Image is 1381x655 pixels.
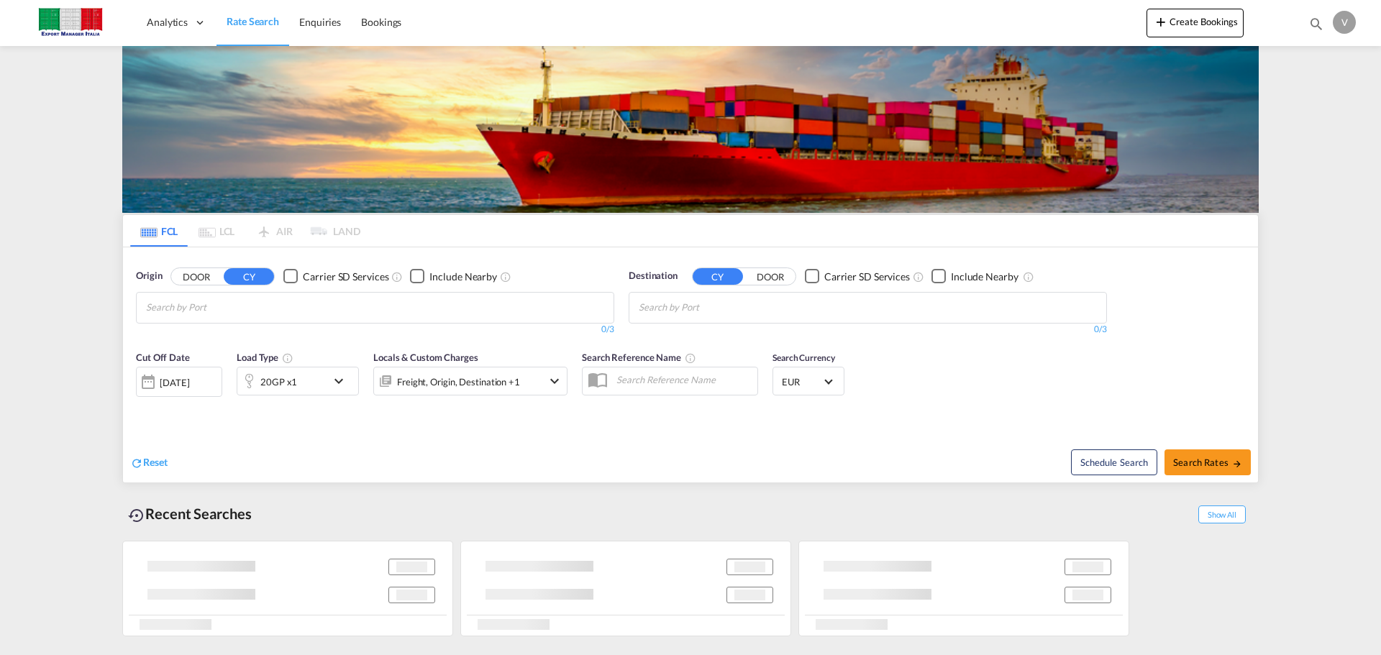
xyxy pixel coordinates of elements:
button: CY [224,268,274,285]
span: Search Currency [772,352,835,363]
md-icon: Your search will be saved by the below given name [685,352,696,364]
md-checkbox: Checkbox No Ink [805,269,910,284]
md-icon: icon-backup-restore [128,507,145,524]
span: Rate Search [227,15,279,27]
md-chips-wrap: Chips container with autocompletion. Enter the text area, type text to search, and then use the u... [637,293,781,319]
div: OriginDOOR CY Checkbox No InkUnchecked: Search for CY (Container Yard) services for all selected ... [123,247,1258,482]
button: icon-plus 400-fgCreate Bookings [1147,9,1244,37]
button: Search Ratesicon-arrow-right [1164,449,1251,475]
md-icon: icon-chevron-down [546,372,563,390]
div: icon-magnify [1308,16,1324,37]
span: Cut Off Date [136,352,190,363]
md-icon: icon-information-outline [282,352,293,364]
div: 0/3 [629,324,1107,336]
span: Show All [1198,505,1246,523]
div: Recent Searches [122,498,257,530]
div: Include Nearby [951,270,1018,284]
div: Freight Origin Destination Factory Stuffingicon-chevron-down [373,367,568,395]
img: 51022700b14f11efa3148557e262d94e.jpg [22,6,119,39]
div: icon-refreshReset [130,455,168,471]
md-icon: icon-chevron-down [330,372,355,390]
button: CY [693,268,743,285]
div: 20GP x1icon-chevron-down [237,367,359,395]
button: Note: By default Schedule search will only considerorigin ports, destination ports and cut off da... [1071,449,1157,475]
md-icon: icon-arrow-right [1232,459,1242,469]
div: Freight Origin Destination Factory Stuffing [397,372,520,392]
md-chips-wrap: Chips container with autocompletion. Enter the text area, type text to search, and then use the u... [144,293,288,319]
span: Destination [629,269,678,283]
span: Search Rates [1173,457,1242,468]
div: 0/3 [136,324,614,336]
md-datepicker: Select [136,395,147,415]
span: Reset [143,456,168,468]
md-icon: icon-plus 400-fg [1152,13,1170,30]
md-select: Select Currency: € EUREuro [780,371,837,392]
span: Locals & Custom Charges [373,352,478,363]
span: Load Type [237,352,293,363]
input: Search Reference Name [609,369,757,390]
div: Carrier SD Services [824,270,910,284]
span: Search Reference Name [582,352,696,363]
div: [DATE] [160,376,189,389]
span: Origin [136,269,162,283]
button: DOOR [745,268,796,285]
div: V [1333,11,1356,34]
md-icon: Unchecked: Search for CY (Container Yard) services for all selected carriers.Checked : Search for... [913,271,924,283]
md-pagination-wrapper: Use the left and right arrow keys to navigate between tabs [130,215,360,247]
md-checkbox: Checkbox No Ink [410,269,497,284]
span: EUR [782,375,822,388]
md-icon: icon-refresh [130,457,143,470]
div: [DATE] [136,367,222,397]
span: Enquiries [299,16,341,28]
md-icon: Unchecked: Ignores neighbouring ports when fetching rates.Checked : Includes neighbouring ports w... [500,271,511,283]
md-checkbox: Checkbox No Ink [283,269,388,284]
md-icon: Unchecked: Ignores neighbouring ports when fetching rates.Checked : Includes neighbouring ports w... [1023,271,1034,283]
md-icon: Unchecked: Search for CY (Container Yard) services for all selected carriers.Checked : Search for... [391,271,403,283]
md-checkbox: Checkbox No Ink [931,269,1018,284]
md-tab-item: FCL [130,215,188,247]
div: 20GP x1 [260,372,297,392]
md-icon: icon-magnify [1308,16,1324,32]
input: Chips input. [146,296,283,319]
input: Chips input. [639,296,775,319]
button: DOOR [171,268,222,285]
span: Analytics [147,15,188,29]
div: Carrier SD Services [303,270,388,284]
span: Bookings [361,16,401,28]
div: Include Nearby [429,270,497,284]
img: LCL+%26+FCL+BACKGROUND.png [122,46,1259,213]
